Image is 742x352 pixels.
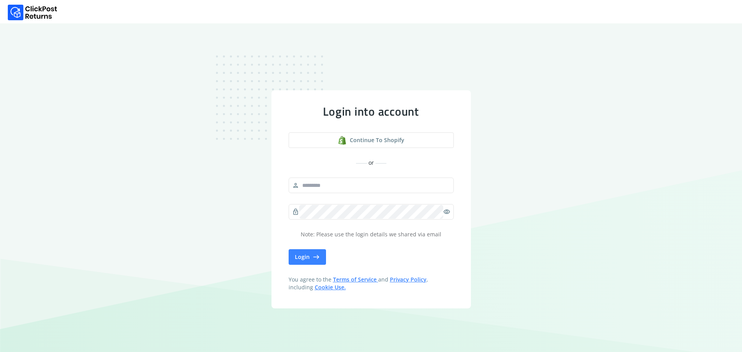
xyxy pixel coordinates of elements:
[292,180,299,191] span: person
[333,276,378,283] a: Terms of Service
[289,159,454,167] div: or
[292,206,299,217] span: lock
[289,231,454,238] p: Note: Please use the login details we shared via email
[350,136,404,144] span: Continue to shopify
[315,283,346,291] a: Cookie Use.
[8,5,57,20] img: Logo
[289,132,454,148] button: Continue to shopify
[289,276,454,291] span: You agree to the and , including
[390,276,427,283] a: Privacy Policy
[289,132,454,148] a: shopify logoContinue to shopify
[289,249,326,265] button: Login east
[313,252,320,262] span: east
[289,104,454,118] div: Login into account
[443,206,450,217] span: visibility
[338,136,347,145] img: shopify logo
